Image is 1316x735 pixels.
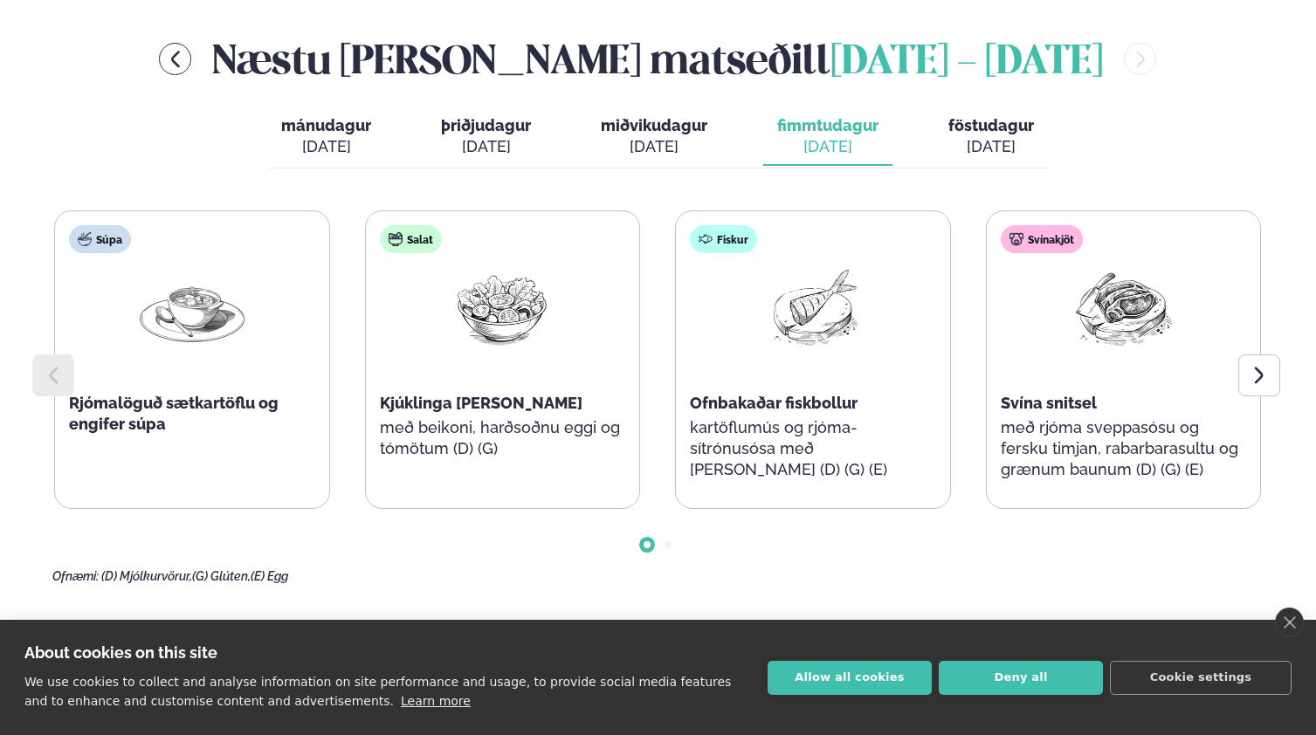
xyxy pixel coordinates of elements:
p: með beikoni, harðsoðnu eggi og tómötum (D) (G) [380,417,626,459]
span: (E) Egg [251,569,288,583]
p: We use cookies to collect and analyse information on site performance and usage, to provide socia... [24,675,731,708]
button: menu-btn-left [159,43,191,75]
div: [DATE] [948,136,1034,157]
div: Fiskur [690,225,757,253]
button: menu-btn-right [1124,43,1156,75]
span: fimmtudagur [777,116,878,134]
span: Rjómalöguð sætkartöflu og engifer súpa [69,394,279,433]
img: pork.svg [1009,232,1023,246]
div: [DATE] [777,136,878,157]
button: þriðjudagur [DATE] [427,108,545,166]
p: kartöflumús og rjóma-sítrónusósa með [PERSON_NAME] (D) (G) (E) [690,417,936,480]
span: Svína snitsel [1001,394,1097,412]
a: Learn more [401,694,471,708]
h2: Næstu [PERSON_NAME] matseðill [212,31,1103,87]
img: fish.svg [699,232,713,246]
div: Svínakjöt [1001,225,1083,253]
img: Soup.png [136,267,248,348]
p: með rjóma sveppasósu og fersku timjan, rabarbarasultu og grænum baunum (D) (G) (E) [1001,417,1247,480]
img: salad.svg [389,232,403,246]
div: [DATE] [601,136,707,157]
span: Go to slide 1 [644,541,651,548]
img: Salad.png [446,267,558,348]
span: Ofnbakaðar fiskbollur [690,394,858,412]
strong: About cookies on this site [24,643,217,662]
button: föstudagur [DATE] [934,108,1048,166]
span: þriðjudagur [441,116,531,134]
img: Fish.png [757,267,869,348]
span: [DATE] - [DATE] [830,44,1103,82]
span: (D) Mjólkurvörur, [101,569,192,583]
button: mánudagur [DATE] [267,108,385,166]
span: föstudagur [948,116,1034,134]
span: (G) Glúten, [192,569,251,583]
button: Allow all cookies [768,661,932,695]
div: [DATE] [281,136,371,157]
div: [DATE] [441,136,531,157]
span: Go to slide 2 [665,541,672,548]
img: Pork-Meat.png [1067,267,1179,348]
span: miðvikudagur [601,116,707,134]
span: Ofnæmi: [52,569,99,583]
button: Deny all [939,661,1103,695]
button: Cookie settings [1110,661,1292,695]
div: Súpa [69,225,131,253]
button: fimmtudagur [DATE] [763,108,892,166]
button: miðvikudagur [DATE] [587,108,721,166]
span: mánudagur [281,116,371,134]
span: Kjúklinga [PERSON_NAME] [380,394,582,412]
div: Salat [380,225,442,253]
img: soup.svg [78,232,92,246]
a: close [1275,608,1304,637]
